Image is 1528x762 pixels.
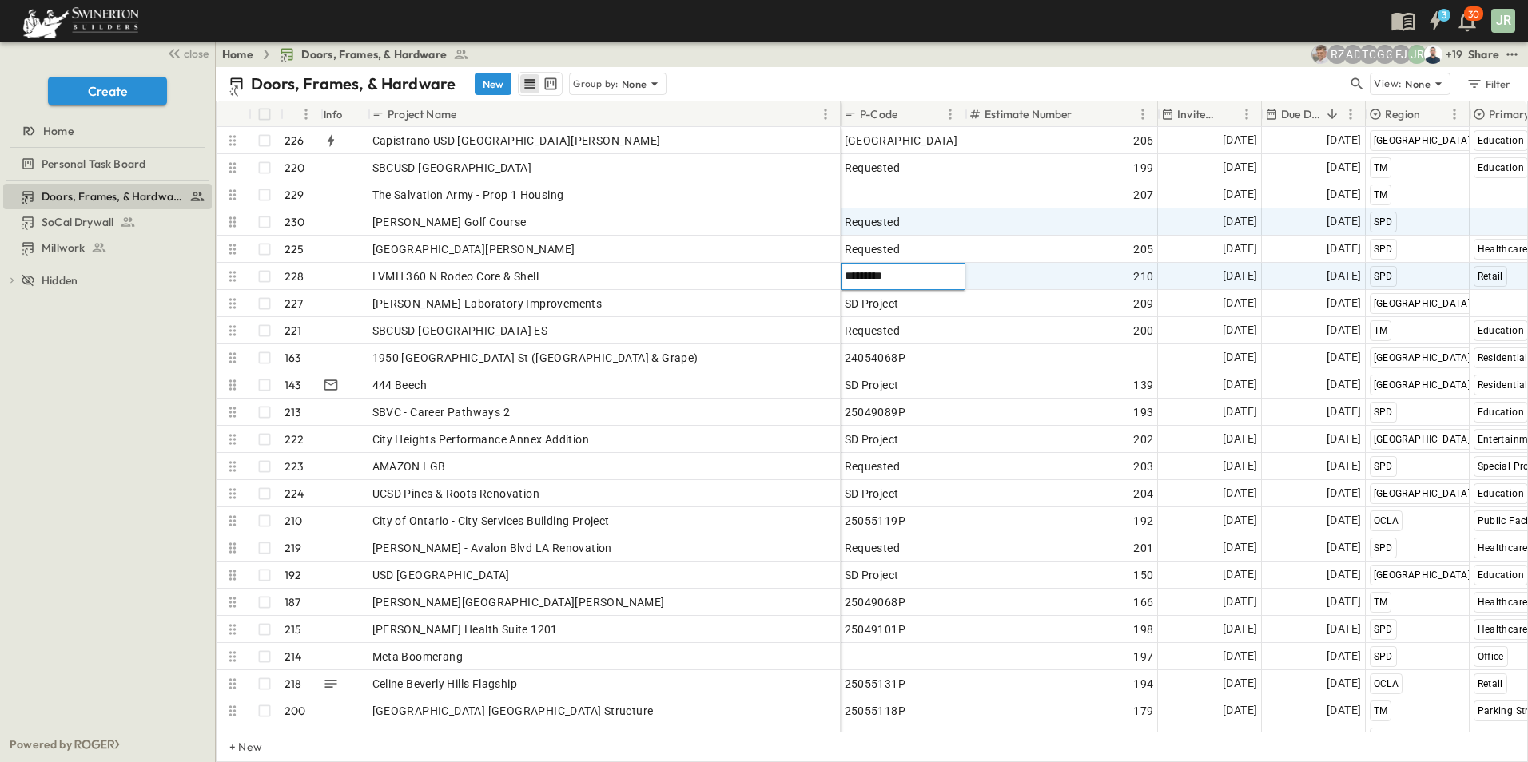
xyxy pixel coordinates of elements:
[1327,674,1361,693] span: [DATE]
[285,241,304,257] p: 225
[1374,379,1471,391] span: [GEOGRAPHIC_DATA]
[845,540,901,556] span: Requested
[285,268,304,284] p: 228
[1374,434,1471,445] span: [GEOGRAPHIC_DATA]
[1446,46,1462,62] p: + 19
[845,513,906,529] span: 25055119P
[1327,321,1361,339] span: [DATE]
[285,703,306,719] p: 200
[1223,430,1257,448] span: [DATE]
[1491,9,1515,33] div: JR
[1407,45,1427,64] div: Joshua Russell (joshua.russell@swinerton.com)
[845,676,906,692] span: 25055131P
[1133,404,1153,420] span: 193
[1327,375,1361,394] span: [DATE]
[229,739,239,755] p: + New
[372,268,539,284] span: LVMH 360 N Rodeo Core & Shell
[860,106,897,122] p: P-Code
[372,296,603,312] span: [PERSON_NAME] Laboratory Improvements
[816,105,835,124] button: Menu
[285,676,302,692] p: 218
[1133,133,1153,149] span: 206
[845,458,901,474] span: Requested
[388,106,456,122] p: Project Name
[985,106,1072,122] p: Estimate Number
[1223,403,1257,421] span: [DATE]
[1478,379,1528,391] span: Residential
[1133,703,1153,719] span: 179
[1223,728,1257,747] span: [DATE]
[901,105,918,123] button: Sort
[372,486,540,502] span: UCSD Pines & Roots Renovation
[1327,728,1361,747] span: [DATE]
[372,458,446,474] span: AMAZON LGB
[1223,620,1257,638] span: [DATE]
[845,431,899,447] span: SD Project
[1133,676,1153,692] span: 194
[372,214,527,230] span: [PERSON_NAME] Golf Course
[845,486,899,502] span: SD Project
[845,621,906,637] span: 25049101P
[1223,674,1257,693] span: [DATE]
[1374,461,1393,472] span: SPD
[1223,457,1257,475] span: [DATE]
[1374,705,1388,716] span: TM
[285,594,301,610] p: 187
[1327,294,1361,312] span: [DATE]
[1374,135,1471,146] span: [GEOGRAPHIC_DATA]
[285,621,302,637] p: 215
[1468,46,1499,62] div: Share
[1133,486,1153,502] span: 204
[1223,593,1257,611] span: [DATE]
[372,567,510,583] span: USD [GEOGRAPHIC_DATA]
[1327,185,1361,204] span: [DATE]
[1374,325,1388,336] span: TM
[42,272,78,288] span: Hidden
[622,76,647,92] p: None
[287,105,304,123] button: Sort
[1374,651,1393,662] span: SPD
[19,4,142,38] img: 6c363589ada0b36f064d841b69d3a419a338230e66bb0a533688fa5cc3e9e735.png
[1327,403,1361,421] span: [DATE]
[1343,45,1363,64] div: Alyssa De Robertis (aderoberti@swinerton.com)
[3,151,212,177] div: Personal Task Boardtest
[3,235,212,260] div: Millworktest
[1133,621,1153,637] span: 198
[285,404,302,420] p: 213
[845,350,906,366] span: 24054068P
[540,74,560,93] button: kanban view
[285,486,304,502] p: 224
[161,42,212,64] button: close
[48,77,167,105] button: Create
[285,567,302,583] p: 192
[285,377,302,393] p: 143
[845,404,906,420] span: 25049089P
[372,621,558,637] span: [PERSON_NAME] Health Suite 1201
[372,404,511,420] span: SBVC - Career Pathways 2
[372,160,532,176] span: SBCUSD [GEOGRAPHIC_DATA]
[845,214,901,230] span: Requested
[372,241,575,257] span: [GEOGRAPHIC_DATA][PERSON_NAME]
[281,101,320,127] div: #
[1478,488,1525,499] span: Education
[1327,240,1361,258] span: [DATE]
[845,703,906,719] span: 25055118P
[1327,158,1361,177] span: [DATE]
[285,649,302,665] p: 214
[1220,105,1237,123] button: Sort
[372,187,564,203] span: The Salvation Army - Prop 1 Housing
[1223,294,1257,312] span: [DATE]
[1478,407,1525,418] span: Education
[3,209,212,235] div: SoCal Drywalltest
[1445,105,1464,124] button: Menu
[1423,45,1442,64] img: Brandon Norcutt (brandon.norcutt@swinerton.com)
[845,323,901,339] span: Requested
[1478,135,1525,146] span: Education
[1223,185,1257,204] span: [DATE]
[1133,431,1153,447] span: 202
[1223,131,1257,149] span: [DATE]
[1419,6,1451,35] button: 3
[42,240,85,256] span: Millwork
[1223,240,1257,258] span: [DATE]
[372,513,610,529] span: City of Ontario - City Services Building Project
